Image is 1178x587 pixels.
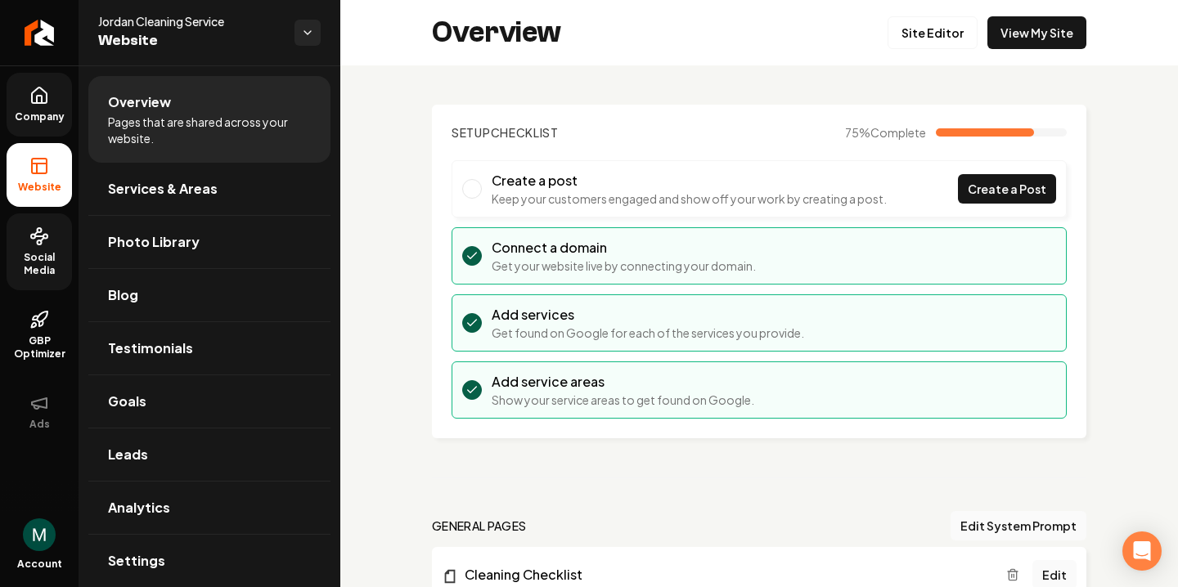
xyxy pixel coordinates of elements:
[108,92,171,112] span: Overview
[492,305,804,325] h3: Add services
[432,518,527,534] h2: general pages
[958,174,1056,204] a: Create a Post
[88,216,330,268] a: Photo Library
[88,428,330,481] a: Leads
[23,518,56,551] button: Open user button
[951,511,1086,540] button: Edit System Prompt
[888,16,978,49] a: Site Editor
[88,482,330,534] a: Analytics
[987,16,1086,49] a: View My Site
[442,565,1006,585] a: Cleaning Checklist
[7,297,72,374] a: GBP Optimizer
[108,179,218,199] span: Services & Areas
[7,380,72,444] button: Ads
[108,114,311,146] span: Pages that are shared across your website.
[968,181,1046,198] span: Create a Post
[108,498,170,518] span: Analytics
[492,372,754,392] h3: Add service areas
[108,392,146,411] span: Goals
[432,16,561,49] h2: Overview
[98,29,281,52] span: Website
[23,418,56,431] span: Ads
[108,445,148,464] span: Leads
[23,518,56,551] img: Mohammad ALSHARU
[492,258,756,274] p: Get your website live by connecting your domain.
[492,392,754,408] p: Show your service areas to get found on Google.
[108,285,138,305] span: Blog
[88,269,330,321] a: Blog
[88,322,330,374] a: Testimonials
[845,124,926,141] span: 75 %
[8,110,71,123] span: Company
[11,181,68,194] span: Website
[88,535,330,587] a: Settings
[25,20,55,46] img: Rebolt Logo
[452,125,491,140] span: Setup
[108,338,193,358] span: Testimonials
[492,171,887,190] h3: Create a post
[98,13,281,29] span: Jordan Cleaning Service
[108,232,200,252] span: Photo Library
[7,213,72,290] a: Social Media
[88,163,330,215] a: Services & Areas
[7,73,72,137] a: Company
[7,251,72,277] span: Social Media
[870,125,926,140] span: Complete
[88,375,330,428] a: Goals
[492,325,804,341] p: Get found on Google for each of the services you provide.
[452,124,559,141] h2: Checklist
[108,551,165,571] span: Settings
[492,190,887,207] p: Keep your customers engaged and show off your work by creating a post.
[1122,531,1162,571] div: Open Intercom Messenger
[492,238,756,258] h3: Connect a domain
[17,558,62,571] span: Account
[7,334,72,361] span: GBP Optimizer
